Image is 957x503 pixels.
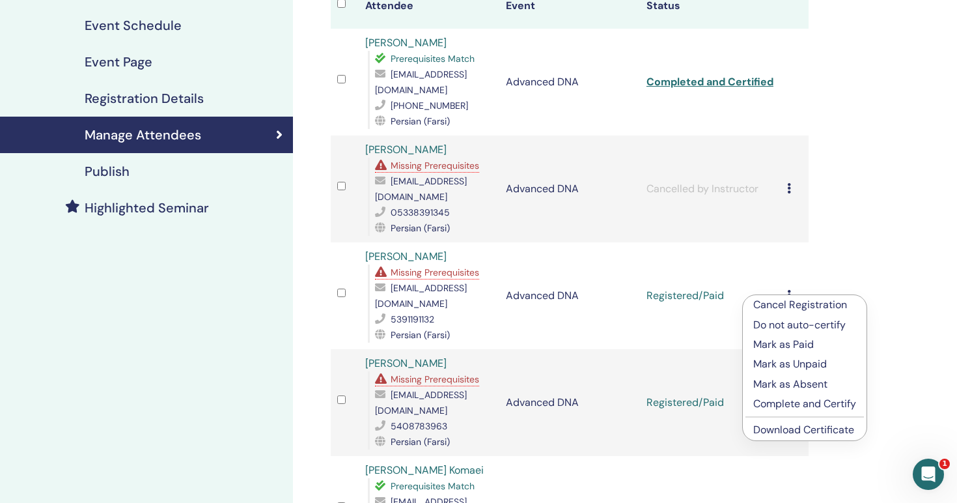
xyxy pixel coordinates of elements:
span: Missing Prerequisites [391,160,479,171]
h4: Event Schedule [85,18,182,33]
p: Cancel Registration [753,297,856,313]
span: Prerequisites Match [391,480,475,492]
h4: Publish [85,164,130,179]
a: [PERSON_NAME] [365,36,447,50]
span: [EMAIL_ADDRESS][DOMAIN_NAME] [375,68,467,96]
span: Persian (Farsi) [391,115,450,127]
td: Advanced DNA [499,29,640,136]
span: Prerequisites Match [391,53,475,65]
a: [PERSON_NAME] [365,356,447,370]
a: Download Certificate [753,423,854,437]
p: Mark as Unpaid [753,356,856,372]
span: 5391191132 [391,313,434,325]
span: 1 [939,459,950,469]
span: 05338391345 [391,207,450,218]
p: Mark as Paid [753,337,856,352]
span: [PHONE_NUMBER] [391,100,468,111]
td: Advanced DNA [499,136,640,242]
a: [PERSON_NAME] [365,143,447,156]
h4: Registration Details [85,91,204,106]
a: Completed and Certified [646,75,773,89]
span: Missing Prerequisites [391,373,479,385]
p: Do not auto-certify [753,317,856,333]
span: [EMAIL_ADDRESS][DOMAIN_NAME] [375,282,467,309]
span: Missing Prerequisites [391,266,479,278]
span: [EMAIL_ADDRESS][DOMAIN_NAME] [375,389,467,416]
p: Complete and Certify [753,396,856,412]
td: Advanced DNA [499,242,640,349]
span: Persian (Farsi) [391,436,450,448]
h4: Highlighted Seminar [85,200,209,216]
a: [PERSON_NAME] Komaei [365,463,484,477]
a: [PERSON_NAME] [365,250,447,263]
h4: Manage Attendees [85,127,201,143]
iframe: Intercom live chat [913,459,944,490]
span: Persian (Farsi) [391,222,450,234]
span: [EMAIL_ADDRESS][DOMAIN_NAME] [375,175,467,203]
p: Mark as Absent [753,377,856,392]
span: 5408783963 [391,420,447,432]
span: Persian (Farsi) [391,329,450,341]
h4: Event Page [85,54,152,70]
td: Advanced DNA [499,349,640,456]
